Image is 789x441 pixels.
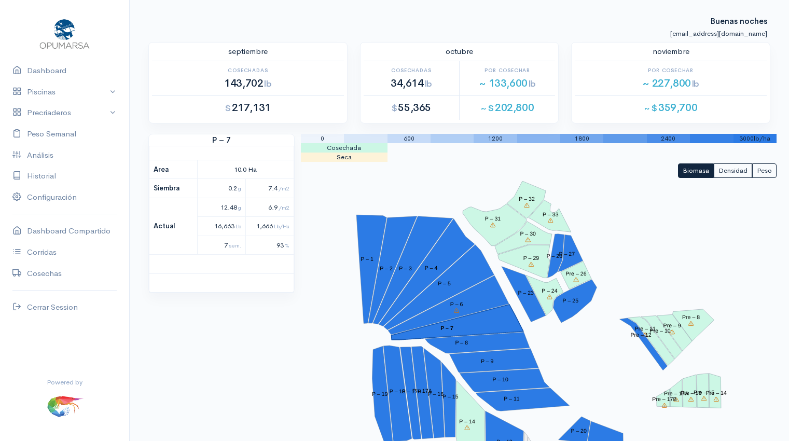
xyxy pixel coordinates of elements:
tspan: Pre – 10 [650,328,671,334]
tspan: Pre – 8 [682,314,700,321]
tspan: P – 4 [425,265,438,271]
tspan: Pre – 9 [663,323,681,329]
td: 93 [245,236,294,255]
span: lb [692,78,699,89]
span: 1200 [488,134,503,143]
strong: Buenas noches [711,6,767,26]
span: 217,131 [225,101,271,114]
img: ... [46,387,84,424]
button: Peso [752,163,777,178]
span: Lb/Ha [274,223,289,230]
tspan: Pre – 15 [694,389,714,395]
td: 12.48 [197,198,245,217]
tspan: Pre – 11 [635,326,656,332]
tspan: P – 33 [543,211,559,217]
span: 55,365 [392,101,431,114]
tspan: P – 8 [455,340,468,346]
td: 0.2 [197,179,245,198]
div: octubre [357,46,562,58]
span: Lb [236,223,241,230]
tspan: Pre – 14 [706,390,727,396]
span: 1800 [575,134,589,143]
span: g [238,204,241,211]
span: 0 [321,134,324,143]
tspan: Pre – 26 [565,270,586,277]
span: 600 [404,134,414,143]
h6: Por Cosechar [460,67,555,73]
tspan: P – 19 [372,391,388,397]
span: /m2 [279,185,289,192]
button: Biomasa [678,163,714,178]
tspan: P – 17B [402,389,422,395]
tspan: P – 24 [542,288,558,294]
th: Area [149,160,198,179]
span: ~ 133,600 [479,77,536,90]
img: Opumarsa [37,17,92,50]
tspan: P – 14 [459,419,475,425]
tspan: Pre – 16 [681,390,701,396]
th: Actual [149,198,198,255]
td: 1,666 [245,217,294,236]
tspan: P – 23 [518,290,534,296]
tspan: P – 18 [390,389,406,395]
tspan: P – 10 [492,377,508,383]
h6: Cosechadas [364,67,459,73]
tspan: P – 11 [504,396,520,402]
span: ~ $ [644,103,657,114]
tspan: P – 29 [523,255,539,261]
tspan: P – 5 [438,281,451,287]
span: lb [264,78,271,89]
td: 6.9 [245,198,294,217]
tspan: P – 20 [571,428,587,434]
span: 143,702 [224,77,271,90]
span: ~ $ [481,103,494,114]
span: lb/ha [754,134,770,143]
span: 2400 [661,134,675,143]
tspan: P – 2 [380,265,393,271]
span: Biomasa [683,166,709,175]
span: /m2 [279,204,289,211]
span: g [238,185,241,192]
span: lb [425,78,432,89]
span: Densidad [718,166,748,175]
tspan: P – 9 [481,358,494,364]
div: septiembre [146,46,350,58]
tspan: P – 1 [361,256,373,263]
small: [EMAIL_ADDRESS][DOMAIN_NAME] [670,29,767,38]
strong: P – 7 [149,134,294,146]
tspan: P – 3 [399,266,412,272]
td: 7.4 [245,179,294,198]
tspan: P – 25 [562,297,578,304]
tspan: Pre – 17A [664,391,688,397]
td: 7 [197,236,245,255]
span: 34,614 [391,77,432,90]
tspan: P – 28 [546,253,562,259]
td: 10.0 Ha [197,160,294,179]
span: lb [529,78,536,89]
td: Cosechada [301,143,387,153]
span: sem. [229,242,241,249]
tspan: Pre – 12 [630,332,651,338]
span: 359,700 [644,101,697,114]
tspan: P – 6 [450,301,463,308]
span: ~ 227,800 [642,77,699,90]
tspan: P – 31 [485,216,501,222]
td: 16,663 [197,217,245,236]
span: 3000 [739,134,754,143]
tspan: P – 15 [442,394,459,400]
h6: Cosechadas [152,67,344,73]
tspan: Pre – 17B [652,396,676,403]
tspan: P – 7 [440,325,453,332]
th: Siembra [149,179,198,198]
td: Seca [301,153,387,162]
tspan: P – 27 [559,251,575,257]
h6: Por Cosechar [575,67,767,73]
tspan: P – 32 [519,196,535,202]
tspan: P – 30 [520,230,536,237]
div: noviembre [569,46,773,58]
tspan: P – 17A [412,388,432,394]
span: % [285,242,289,249]
span: $ [392,103,397,114]
span: Peso [757,166,772,175]
tspan: P – 16 [427,391,444,397]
